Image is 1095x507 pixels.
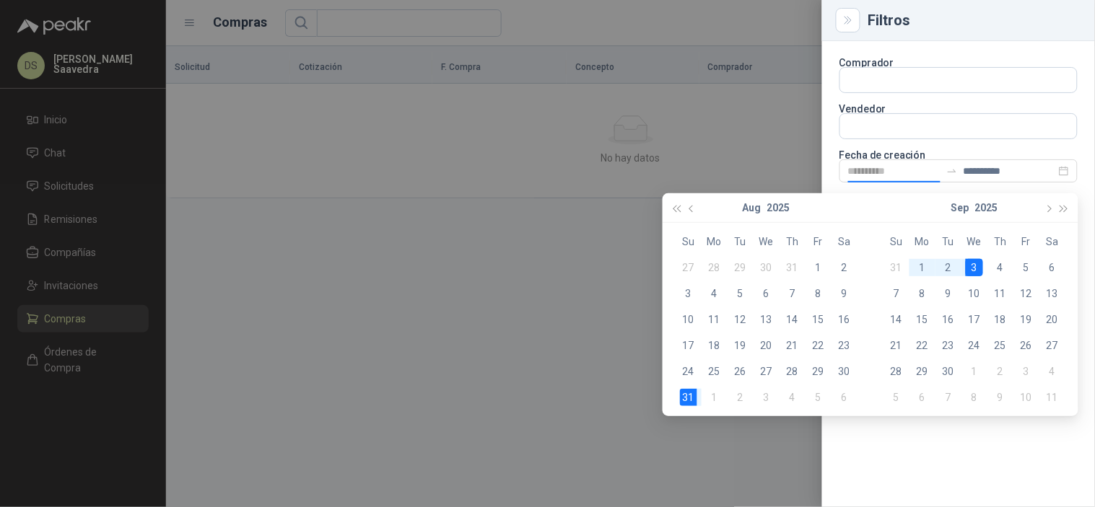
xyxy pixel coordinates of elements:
[810,363,827,380] div: 29
[1013,384,1039,410] td: 2025-10-10
[806,307,832,332] td: 2025-08-15
[940,337,957,354] div: 23
[1044,337,1061,354] div: 27
[836,285,853,302] div: 9
[784,311,801,328] div: 14
[754,358,780,384] td: 2025-08-27
[966,337,983,354] div: 24
[1039,255,1065,281] td: 2025-09-06
[884,255,909,281] td: 2025-08-31
[832,358,858,384] td: 2025-08-30
[676,332,702,358] td: 2025-08-17
[702,229,728,255] th: Mo
[832,332,858,358] td: 2025-08-23
[1013,229,1039,255] th: Fr
[884,307,909,332] td: 2025-09-14
[940,311,957,328] div: 16
[839,151,1078,159] p: Fecha de creación
[732,285,749,302] div: 5
[702,307,728,332] td: 2025-08-11
[966,363,983,380] div: 1
[728,307,754,332] td: 2025-08-12
[1039,332,1065,358] td: 2025-09-27
[784,285,801,302] div: 7
[780,358,806,384] td: 2025-08-28
[935,255,961,281] td: 2025-09-02
[728,332,754,358] td: 2025-08-19
[935,229,961,255] th: Tu
[839,58,1078,67] p: Comprador
[676,281,702,307] td: 2025-08-03
[1013,332,1039,358] td: 2025-09-26
[966,389,983,406] div: 8
[987,281,1013,307] td: 2025-09-11
[732,337,749,354] div: 19
[966,259,983,276] div: 3
[728,255,754,281] td: 2025-07-29
[836,311,853,328] div: 16
[1013,307,1039,332] td: 2025-09-19
[832,307,858,332] td: 2025-08-16
[676,255,702,281] td: 2025-07-27
[1039,307,1065,332] td: 2025-09-20
[987,307,1013,332] td: 2025-09-18
[909,281,935,307] td: 2025-09-08
[732,363,749,380] div: 26
[940,285,957,302] div: 9
[974,193,998,222] button: 2025
[780,307,806,332] td: 2025-08-14
[836,389,853,406] div: 6
[758,363,775,380] div: 27
[784,389,801,406] div: 4
[914,363,931,380] div: 29
[961,384,987,410] td: 2025-10-08
[935,307,961,332] td: 2025-09-16
[909,358,935,384] td: 2025-09-29
[1039,229,1065,255] th: Sa
[909,229,935,255] th: Mo
[1039,358,1065,384] td: 2025-10-04
[909,332,935,358] td: 2025-09-22
[728,358,754,384] td: 2025-08-26
[706,389,723,406] div: 1
[884,384,909,410] td: 2025-10-05
[1039,281,1065,307] td: 2025-09-13
[784,337,801,354] div: 21
[676,307,702,332] td: 2025-08-10
[940,363,957,380] div: 30
[702,332,728,358] td: 2025-08-18
[987,384,1013,410] td: 2025-10-09
[767,193,790,222] button: 2025
[806,358,832,384] td: 2025-08-29
[884,281,909,307] td: 2025-09-07
[961,281,987,307] td: 2025-09-10
[992,311,1009,328] div: 18
[868,13,1078,27] div: Filtros
[806,332,832,358] td: 2025-08-22
[935,281,961,307] td: 2025-09-09
[884,229,909,255] th: Su
[832,384,858,410] td: 2025-09-06
[909,307,935,332] td: 2025-09-15
[758,259,775,276] div: 30
[940,259,957,276] div: 2
[987,255,1013,281] td: 2025-09-04
[810,311,827,328] div: 15
[966,311,983,328] div: 17
[706,363,723,380] div: 25
[961,307,987,332] td: 2025-09-17
[987,358,1013,384] td: 2025-10-02
[732,311,749,328] div: 12
[810,337,827,354] div: 22
[784,259,801,276] div: 31
[1039,384,1065,410] td: 2025-10-11
[1013,358,1039,384] td: 2025-10-03
[992,389,1009,406] div: 9
[888,337,905,354] div: 21
[1044,363,1061,380] div: 4
[676,229,702,255] th: Su
[758,389,775,406] div: 3
[758,285,775,302] div: 6
[1044,285,1061,302] div: 13
[951,193,969,222] button: Sep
